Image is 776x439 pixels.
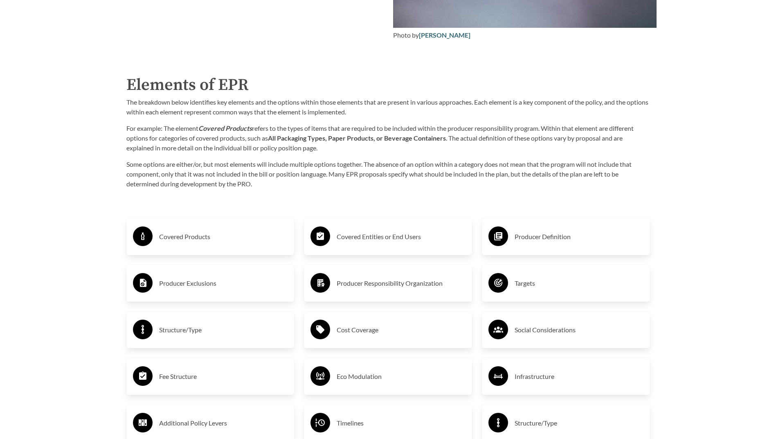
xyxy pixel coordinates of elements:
h3: Producer Responsibility Organization [337,277,466,290]
h3: Fee Structure [159,370,288,383]
h3: Targets [515,277,643,290]
h3: Producer Definition [515,230,643,243]
p: The breakdown below identifies key elements and the options within those elements that are presen... [126,97,650,117]
div: Photo by [393,30,657,40]
h3: Covered Products [159,230,288,243]
strong: All Packaging Types, Paper Products, or Beverage Containers [268,134,446,142]
strong: Covered Products [198,124,252,132]
h3: Additional Policy Levers [159,417,288,430]
h3: Structure/Type [159,323,288,336]
h3: Timelines [337,417,466,430]
h3: Cost Coverage [337,323,466,336]
h3: Producer Exclusions [159,277,288,290]
h2: Elements of EPR [126,73,650,97]
h3: Covered Entities or End Users [337,230,466,243]
p: For example: The element refers to the types of items that are required to be included within the... [126,123,650,153]
h3: Structure/Type [515,417,643,430]
h3: Eco Modulation [337,370,466,383]
p: Some options are either/or, but most elements will include multiple options together. The absence... [126,159,650,189]
h3: Social Considerations [515,323,643,336]
a: [PERSON_NAME] [419,31,470,39]
h3: Infrastructure [515,370,643,383]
